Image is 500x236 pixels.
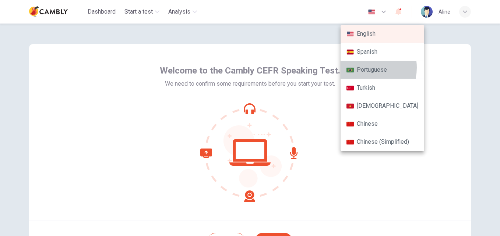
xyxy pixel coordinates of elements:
li: Spanish [341,43,424,61]
img: vi [346,103,354,109]
img: zh-CN [346,139,354,145]
img: es [346,49,354,55]
li: Chinese [341,115,424,133]
img: en [346,31,354,37]
img: pt [346,67,354,73]
li: [DEMOGRAPHIC_DATA] [341,97,424,115]
li: Turkish [341,79,424,97]
li: Portuguese [341,61,424,79]
img: tr [346,85,354,91]
li: Chinese (Simplified) [341,133,424,151]
img: zh [346,121,354,127]
li: English [341,25,424,43]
